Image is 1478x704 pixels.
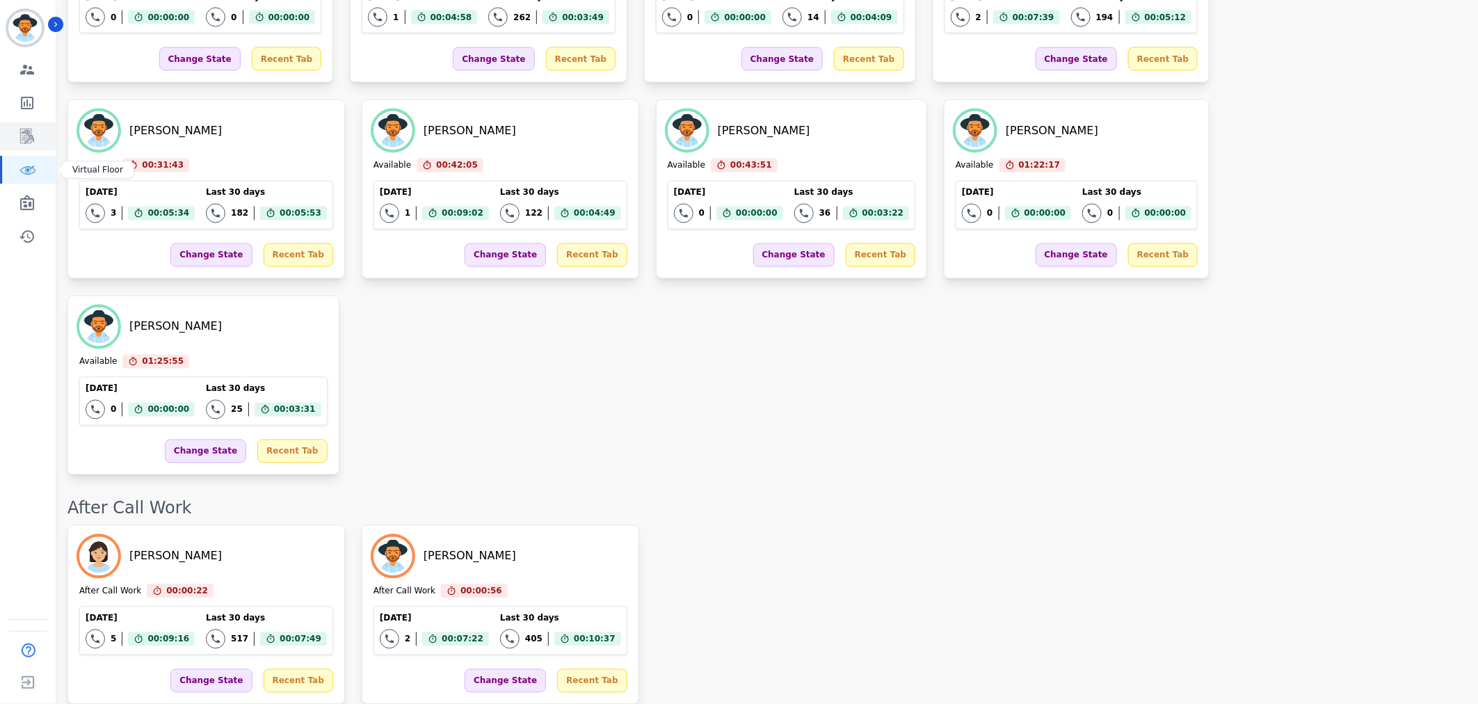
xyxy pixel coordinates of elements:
div: [PERSON_NAME] [424,122,516,139]
div: Last 30 days [500,613,621,624]
div: Change State [453,47,534,71]
span: 00:04:09 [851,10,892,24]
img: Avatar [373,111,412,150]
span: 00:09:16 [147,632,189,646]
div: 0 [111,404,116,415]
div: Change State [465,243,546,267]
div: [PERSON_NAME] [129,548,222,565]
span: 00:43:51 [730,159,772,173]
span: 00:05:34 [147,207,189,221]
div: 194 [1096,12,1114,23]
div: Change State [170,243,252,267]
div: Change State [1036,243,1117,267]
div: 0 [231,12,236,23]
span: 00:00:00 [147,10,189,24]
div: After Call Work [373,586,435,598]
img: Avatar [79,111,118,150]
div: [PERSON_NAME] [424,548,516,565]
img: Avatar [79,537,118,576]
div: 14 [808,12,819,23]
span: 00:05:12 [1145,10,1187,24]
div: [PERSON_NAME] [1006,122,1098,139]
div: [DATE] [962,187,1071,198]
div: [DATE] [380,613,489,624]
div: [PERSON_NAME] [129,319,222,335]
span: 00:04:49 [574,207,616,221]
div: Available [79,356,117,369]
div: 36 [819,208,831,219]
div: 122 [525,208,543,219]
div: 0 [687,12,693,23]
div: Last 30 days [1082,187,1191,198]
span: 00:42:05 [436,159,478,173]
span: 00:03:31 [274,403,316,417]
span: 00:00:00 [147,403,189,417]
div: Recent Tab [557,669,627,693]
div: [PERSON_NAME] [129,122,222,139]
div: 25 [231,404,243,415]
div: 2 [405,634,410,645]
span: 00:04:58 [431,10,472,24]
div: Recent Tab [1128,47,1198,71]
div: [PERSON_NAME] [718,122,810,139]
img: Avatar [79,307,118,346]
div: Change State [159,47,241,71]
div: Recent Tab [257,440,327,463]
span: 00:03:22 [862,207,904,221]
span: 00:07:22 [442,632,483,646]
div: 517 [231,634,248,645]
img: Avatar [373,537,412,576]
span: 00:03:49 [562,10,604,24]
div: [DATE] [86,383,195,394]
span: 00:09:02 [442,207,483,221]
div: Change State [170,669,252,693]
div: Recent Tab [557,243,627,267]
img: Avatar [668,111,707,150]
div: Available [668,160,705,173]
div: [DATE] [86,613,195,624]
div: Change State [741,47,823,71]
div: 182 [231,208,248,219]
div: 2 [976,12,981,23]
span: 00:00:56 [460,584,502,598]
span: 00:07:39 [1013,10,1054,24]
span: 01:25:55 [142,355,184,369]
span: 00:10:37 [574,632,616,646]
span: 00:07:49 [280,632,321,646]
div: Recent Tab [1128,243,1198,267]
span: 00:00:00 [268,10,310,24]
div: Recent Tab [264,243,333,267]
div: 405 [525,634,543,645]
div: Change State [465,669,546,693]
div: Last 30 days [206,613,327,624]
div: Change State [753,243,835,267]
span: 00:05:53 [280,207,321,221]
div: Recent Tab [252,47,321,71]
div: After Call Work [79,586,141,598]
div: Last 30 days [206,383,321,394]
span: 00:00:22 [166,584,208,598]
div: Recent Tab [846,243,915,267]
div: [DATE] [86,187,195,198]
span: 00:31:43 [142,159,184,173]
div: 1 [405,208,410,219]
div: Recent Tab [834,47,903,71]
img: Avatar [956,111,995,150]
div: [DATE] [380,187,489,198]
span: 00:00:00 [736,207,778,221]
div: Available [956,160,993,173]
span: 01:22:17 [1019,159,1061,173]
div: 1 [393,12,399,23]
div: Last 30 days [206,187,327,198]
img: Bordered avatar [8,11,42,45]
div: 0 [1107,208,1113,219]
div: 5 [111,634,116,645]
div: Available [373,160,411,173]
div: Last 30 days [500,187,621,198]
span: 00:00:00 [1025,207,1066,221]
div: 3 [111,208,116,219]
div: 0 [699,208,705,219]
div: [DATE] [674,187,783,198]
div: Recent Tab [546,47,616,71]
div: 0 [111,12,116,23]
